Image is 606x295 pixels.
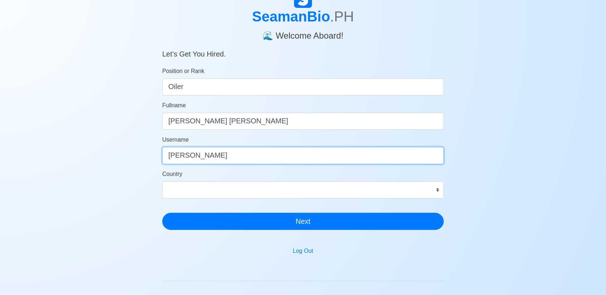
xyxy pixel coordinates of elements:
input: Your Fullname [162,113,444,130]
h1: SeamanBio [162,8,444,25]
span: .PH [330,9,354,24]
h4: 🌊 Welcome Aboard! [162,25,444,41]
input: ex. 2nd Officer w/Master License [162,78,444,95]
button: Log Out [288,244,318,258]
span: Username [162,137,189,143]
span: Fullname [162,102,186,108]
h5: Let’s Get You Hired. [162,41,444,58]
input: Ex. donaldcris [162,147,444,164]
button: Next [162,213,444,230]
label: Country [162,170,182,178]
span: Position or Rank [162,68,204,74]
